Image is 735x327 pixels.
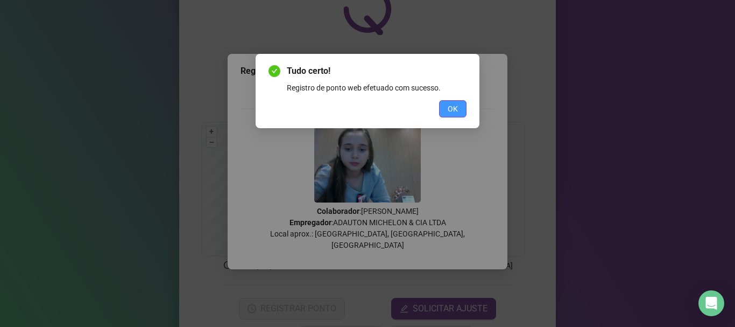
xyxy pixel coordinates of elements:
button: OK [439,100,467,117]
div: Open Intercom Messenger [698,290,724,316]
div: Registro de ponto web efetuado com sucesso. [287,82,467,94]
span: check-circle [268,65,280,77]
span: Tudo certo! [287,65,467,78]
span: OK [448,103,458,115]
